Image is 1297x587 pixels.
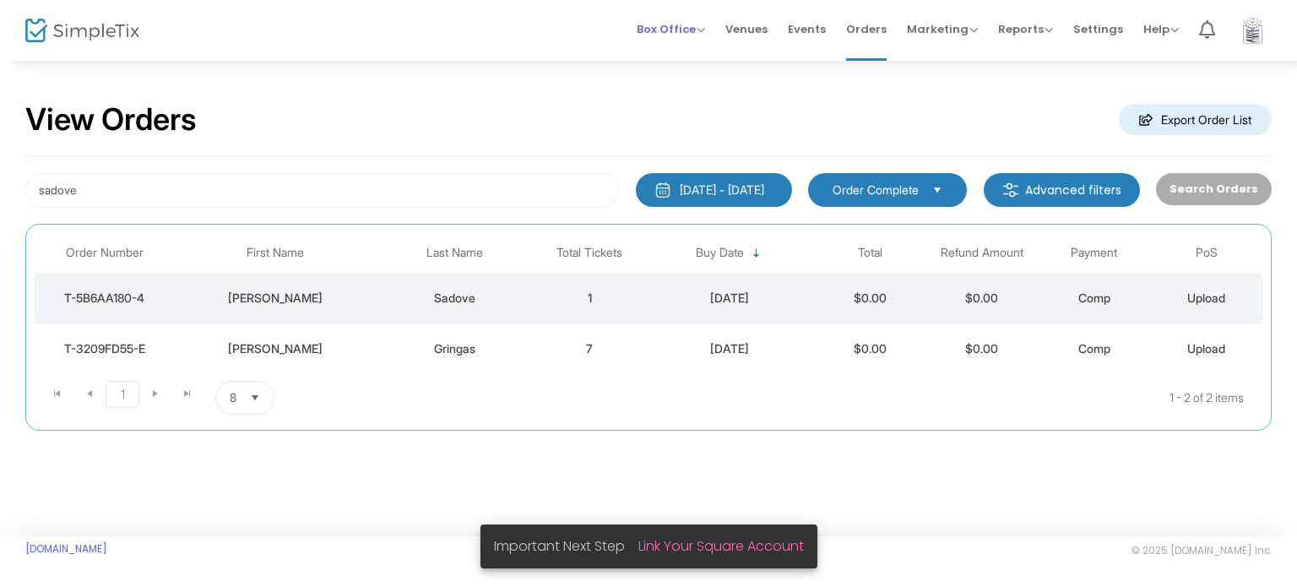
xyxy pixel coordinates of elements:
img: monthly [654,182,671,198]
span: Comp [1078,341,1110,356]
span: Upload [1187,341,1225,356]
div: T-3209FD55-E [39,340,171,357]
div: Sadove [381,290,529,307]
span: Marketing [907,21,978,37]
span: © 2025 [DOMAIN_NAME] Inc. [1131,544,1272,557]
h2: View Orders [25,101,197,139]
th: Refund Amount [926,233,1039,273]
div: Sandra [179,290,372,307]
td: $0.00 [926,323,1039,374]
span: Orders [846,8,887,51]
button: Select [243,382,267,414]
div: [DATE] - [DATE] [680,182,764,198]
div: T-5B6AA180-4 [39,290,171,307]
span: Help [1143,21,1179,37]
span: Important Next Step [494,536,638,556]
span: Box Office [637,21,705,37]
span: Last Name [426,246,483,260]
span: Order Complete [833,182,919,198]
td: 1 [534,273,646,323]
span: Payment [1071,246,1117,260]
div: Gringas [381,340,529,357]
div: Francine [179,340,372,357]
m-button: Export Order List [1119,104,1272,135]
div: 9/16/2025 [650,340,810,357]
kendo-pager-info: 1 - 2 of 2 items [442,381,1244,415]
span: Page 1 [106,381,139,408]
input: Search by name, email, phone, order number, ip address, or last 4 digits of card [25,173,619,208]
img: filter [1002,182,1019,198]
div: Data table [35,233,1262,374]
span: First Name [247,246,304,260]
a: Link Your Square Account [638,536,804,556]
div: 9/16/2025 [650,290,810,307]
td: $0.00 [926,273,1039,323]
span: Order Number [66,246,144,260]
span: PoS [1196,246,1218,260]
span: 8 [230,389,236,406]
td: $0.00 [814,273,926,323]
m-button: Advanced filters [984,173,1140,207]
span: Events [788,8,826,51]
span: Comp [1078,291,1110,305]
td: 7 [534,323,646,374]
span: Buy Date [696,246,744,260]
span: Upload [1187,291,1225,305]
span: Venues [725,8,768,51]
button: Select [925,181,949,199]
span: Sortable [750,247,763,260]
a: [DOMAIN_NAME] [25,542,107,556]
span: Reports [998,21,1053,37]
td: $0.00 [814,323,926,374]
span: Settings [1073,8,1123,51]
th: Total Tickets [534,233,646,273]
button: [DATE] - [DATE] [636,173,792,207]
th: Total [814,233,926,273]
